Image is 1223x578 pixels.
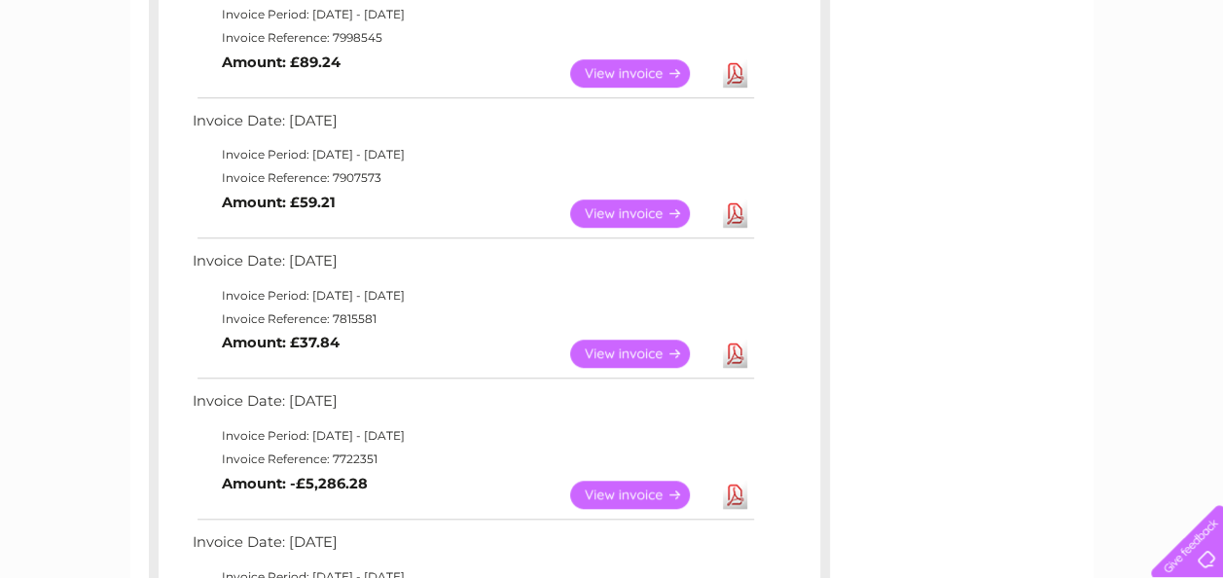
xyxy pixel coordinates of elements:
[570,340,713,368] a: View
[188,388,757,424] td: Invoice Date: [DATE]
[153,11,1072,94] div: Clear Business is a trading name of Verastar Limited (registered in [GEOGRAPHIC_DATA] No. 3667643...
[43,51,142,110] img: logo.png
[222,475,368,492] b: Amount: -£5,286.28
[188,284,757,307] td: Invoice Period: [DATE] - [DATE]
[984,83,1042,97] a: Telecoms
[723,59,747,88] a: Download
[188,26,757,50] td: Invoice Reference: 7998545
[570,481,713,509] a: View
[222,334,340,351] b: Amount: £37.84
[188,108,757,144] td: Invoice Date: [DATE]
[188,3,757,26] td: Invoice Period: [DATE] - [DATE]
[222,194,336,211] b: Amount: £59.21
[1159,83,1205,97] a: Log out
[1054,83,1082,97] a: Blog
[188,424,757,448] td: Invoice Period: [DATE] - [DATE]
[188,448,757,471] td: Invoice Reference: 7722351
[723,199,747,228] a: Download
[188,307,757,331] td: Invoice Reference: 7815581
[723,481,747,509] a: Download
[881,83,917,97] a: Water
[570,199,713,228] a: View
[188,166,757,190] td: Invoice Reference: 7907573
[856,10,990,34] a: 0333 014 3131
[222,54,341,71] b: Amount: £89.24
[1094,83,1141,97] a: Contact
[929,83,972,97] a: Energy
[188,529,757,565] td: Invoice Date: [DATE]
[570,59,713,88] a: View
[188,248,757,284] td: Invoice Date: [DATE]
[723,340,747,368] a: Download
[188,143,757,166] td: Invoice Period: [DATE] - [DATE]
